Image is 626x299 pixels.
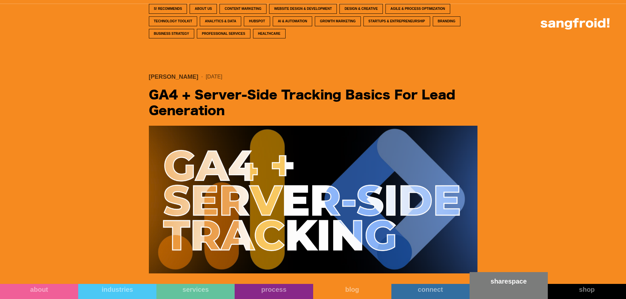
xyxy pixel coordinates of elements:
div: industries [78,286,156,293]
div: [DATE] [206,74,222,80]
div: Professional Services [202,31,245,36]
a: connect [391,284,470,299]
div: · [198,74,206,80]
a: industries [78,284,156,299]
a: sharespace [470,272,548,299]
a: shop [548,284,626,299]
div: connect [391,286,470,293]
a: Business Strategy [149,29,194,39]
div: shop [548,286,626,293]
div: [PERSON_NAME] [149,74,198,80]
a: blog [313,284,391,299]
a: services [156,284,235,299]
div: blog [313,286,391,293]
h2: GA4 + Server-Side Tracking Basics for Lead Generation [149,88,477,119]
div: Healthcare [258,31,280,36]
img: logo [541,18,610,30]
a: GA4 + Server-Side Tracking Basics for Lead Generation [149,87,477,119]
div: services [156,286,235,293]
a: privacy policy [255,124,275,128]
a: Healthcare [253,29,286,39]
a: process [235,284,313,299]
div: process [235,286,313,293]
a: [PERSON_NAME]·[DATE] [149,74,477,80]
a: Professional Services [197,29,250,39]
img: ga4 lead generation and side server tracking [149,126,477,273]
div: sharespace [470,277,548,285]
div: Business Strategy [154,31,189,36]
